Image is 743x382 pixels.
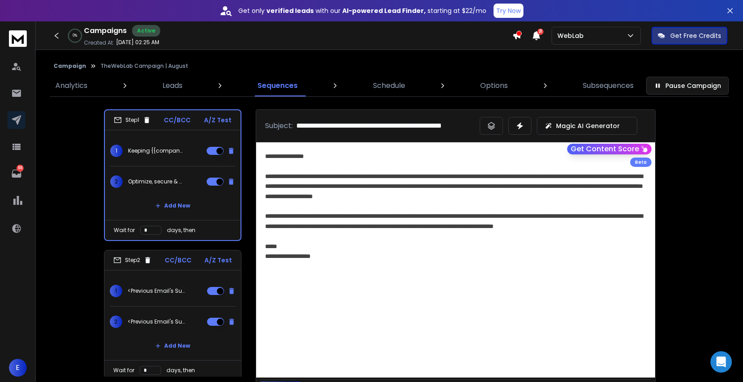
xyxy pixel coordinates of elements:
p: Wait for [114,227,135,234]
button: Try Now [494,4,523,18]
span: 1 [110,285,122,297]
p: Get Free Credits [670,31,721,40]
strong: verified leads [266,6,314,15]
p: CC/BCC [164,116,191,125]
button: Pause Campaign [646,77,729,95]
p: days, then [166,367,195,374]
p: Get only with our starting at $22/mo [238,6,486,15]
a: Sequences [252,75,303,96]
button: Add New [148,197,197,215]
p: 0 % [73,33,77,38]
div: Step 1 [114,116,151,124]
p: CC/BCC [165,256,191,265]
p: Analytics [55,80,87,91]
span: 21 [537,29,544,35]
p: Sequences [257,80,298,91]
div: Step 2 [113,256,152,264]
p: 66 [17,165,24,172]
a: Subsequences [577,75,639,96]
button: Magic AI Generator [537,117,637,135]
button: Add New [148,337,197,355]
span: 2 [110,175,123,188]
p: [DATE] 02:25 AM [116,39,159,46]
li: Step1CC/BCCA/Z Test1Keeping {{companyName}}’s WordPress site fast & secure2Optimize, secure & mai... [104,109,241,241]
div: Beta [630,158,652,167]
p: Wait for [113,367,134,374]
p: Options [480,80,508,91]
span: 1 [110,145,123,157]
p: A/Z Test [204,116,232,125]
button: Get Content Score [567,144,652,154]
a: 66 [8,165,25,183]
p: <Previous Email's Subject> [128,318,185,325]
a: Options [475,75,513,96]
p: days, then [167,227,195,234]
div: Active [132,25,160,37]
p: Try Now [496,6,521,15]
img: logo [9,30,27,47]
p: Subject: [265,120,293,131]
p: Keeping {{companyName}}’s WordPress site fast & secure [128,147,185,154]
div: Open Intercom Messenger [710,351,732,373]
button: E [9,359,27,377]
p: Created At: [84,39,114,46]
a: Analytics [50,75,93,96]
p: Optimize, secure & maintain {{companyName}}’s WordPress site [128,178,185,185]
li: Step2CC/BCCA/Z Test1<Previous Email's Subject>2<Previous Email's Subject>Add NewWait fordays, then [104,250,241,381]
p: Subsequences [583,80,634,91]
p: Schedule [373,80,405,91]
p: Leads [162,80,183,91]
h1: Campaigns [84,25,127,36]
a: Leads [157,75,188,96]
a: Schedule [368,75,411,96]
p: WebLab [557,31,587,40]
p: Magic AI Generator [556,121,620,130]
button: Campaign [54,62,86,70]
strong: AI-powered Lead Finder, [342,6,426,15]
button: Get Free Credits [652,27,727,45]
p: <Previous Email's Subject> [128,287,185,295]
p: A/Z Test [204,256,232,265]
p: TheWebLab Campaign | August [100,62,188,70]
span: 2 [110,316,122,328]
